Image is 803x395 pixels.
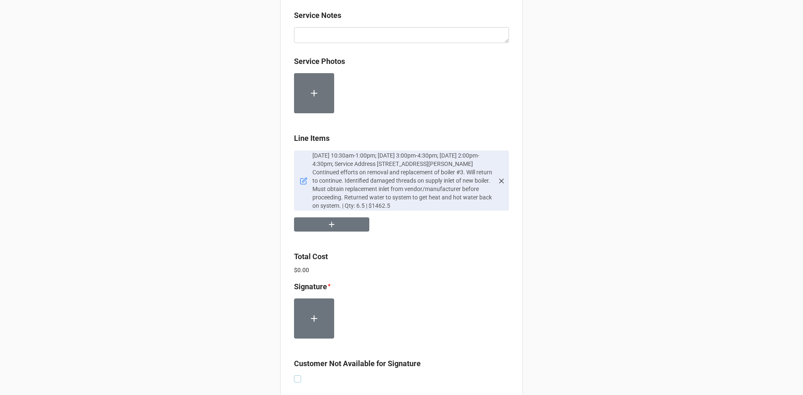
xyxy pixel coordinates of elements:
[294,252,328,261] b: Total Cost
[294,281,327,293] label: Signature
[294,266,509,274] p: $0.00
[294,56,345,67] label: Service Photos
[294,10,341,21] label: Service Notes
[294,358,421,370] label: Customer Not Available for Signature
[312,151,494,210] p: [DATE] 10:30am-1:00pm; [DATE] 3:00pm-4:30pm; [DATE] 2:00pm-4:30pm; Service Address [STREET_ADDRES...
[294,133,330,144] label: Line Items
